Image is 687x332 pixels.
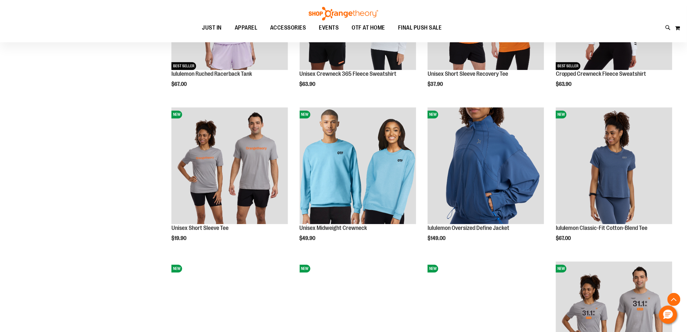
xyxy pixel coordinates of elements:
a: Unisex Short Sleeve Recovery Tee [428,71,508,77]
span: JUST IN [202,20,222,35]
img: lululemon Classic-Fit Cotton-Blend Tee [556,107,672,224]
a: Unisex Midweight Crewneck [300,225,367,231]
a: OTF AT HOME [345,20,392,35]
span: ACCESSORIES [270,20,306,35]
div: product [168,104,291,258]
span: NEW [171,265,182,272]
a: lululemon Classic-Fit Cotton-Blend Tee [556,225,648,231]
span: NEW [556,265,567,272]
span: $37.90 [428,81,444,87]
span: $67.00 [171,81,188,87]
img: Unisex Short Sleeve Tee [171,107,288,224]
span: $67.00 [556,235,572,241]
a: lululemon Classic-Fit Cotton-Blend TeeNEW [556,107,672,225]
a: lululemon Ruched Racerback Tank [171,71,252,77]
span: NEW [171,111,182,118]
span: $63.90 [556,81,573,87]
a: FINAL PUSH SALE [392,20,448,35]
a: EVENTS [313,20,345,35]
span: APPAREL [235,20,257,35]
a: ACCESSORIES [264,20,313,35]
span: BEST SELLER [556,62,581,70]
span: $19.90 [171,235,187,241]
span: $149.00 [428,235,446,241]
img: Unisex Midweight Crewneck [300,107,416,224]
span: OTF AT HOME [352,20,385,35]
a: JUST IN [195,20,228,35]
button: Back To Top [668,293,681,306]
span: NEW [556,111,567,118]
span: NEW [428,111,438,118]
img: Shop Orangetheory [308,7,379,20]
a: lululemon Oversized Define JacketNEW [428,107,544,225]
span: FINAL PUSH SALE [398,20,442,35]
div: product [553,104,676,258]
a: Unisex Short Sleeve Tee [171,225,229,231]
a: APPAREL [228,20,264,35]
span: $63.90 [300,81,317,87]
a: lululemon Oversized Define Jacket [428,225,509,231]
a: Cropped Crewneck Fleece Sweatshirt [556,71,646,77]
span: $49.90 [300,235,317,241]
span: NEW [300,111,310,118]
button: Hello, have a question? Let’s chat. [659,306,677,324]
a: Unisex Crewneck 365 Fleece Sweatshirt [300,71,397,77]
div: product [424,104,547,258]
span: NEW [300,265,310,272]
a: Unisex Midweight CrewneckNEW [300,107,416,225]
span: EVENTS [319,20,339,35]
img: lululemon Oversized Define Jacket [428,107,544,224]
div: product [296,104,419,258]
span: BEST SELLER [171,62,196,70]
a: Unisex Short Sleeve TeeNEW [171,107,288,225]
span: NEW [428,265,438,272]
